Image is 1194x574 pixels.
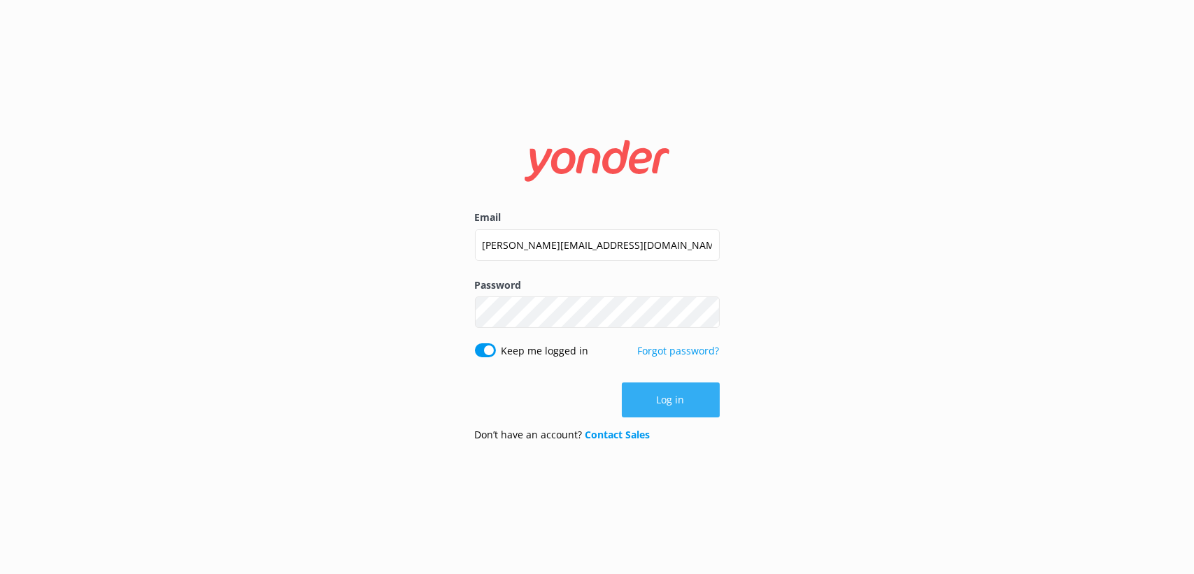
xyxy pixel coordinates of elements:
[475,278,720,293] label: Password
[692,299,720,327] button: Show password
[475,427,651,443] p: Don’t have an account?
[475,210,720,225] label: Email
[502,343,589,359] label: Keep me logged in
[622,382,720,417] button: Log in
[475,229,720,261] input: user@emailaddress.com
[638,344,720,357] a: Forgot password?
[585,428,651,441] a: Contact Sales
